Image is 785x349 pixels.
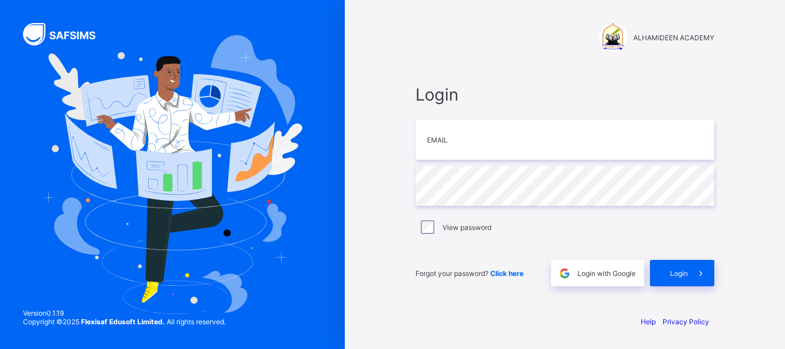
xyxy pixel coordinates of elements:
[490,269,524,278] a: Click here
[415,85,714,105] span: Login
[641,317,656,326] a: Help
[23,23,109,45] img: SAFSIMS Logo
[415,269,524,278] span: Forgot your password?
[23,317,226,326] span: Copyright © 2025 All rights reserved.
[578,269,636,278] span: Login with Google
[558,267,571,280] img: google.396cfc9801f0270233282035f929180a.svg
[663,317,709,326] a: Privacy Policy
[43,35,302,315] img: Hero Image
[81,317,165,326] strong: Flexisaf Edusoft Limited.
[442,223,491,232] label: View password
[23,309,226,317] span: Version 0.1.19
[633,33,714,42] span: ALHAMIDEEN ACADEMY
[670,269,688,278] span: Login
